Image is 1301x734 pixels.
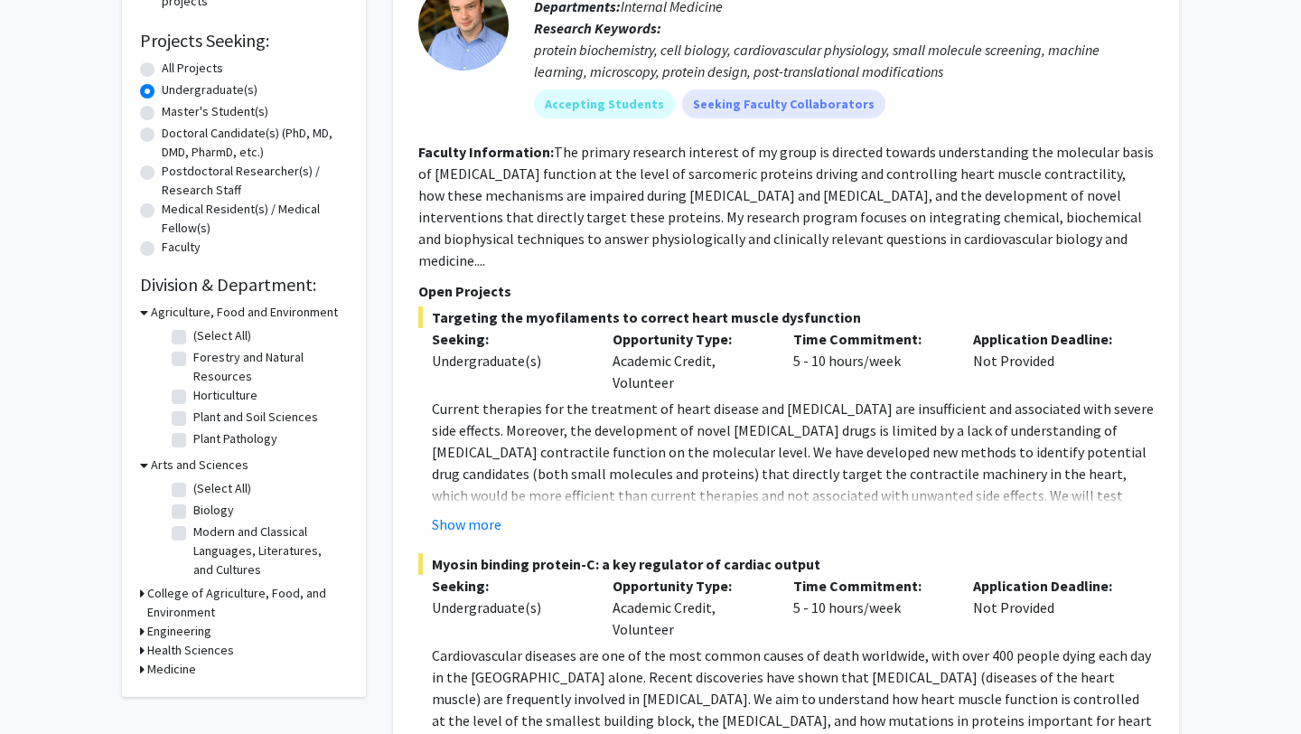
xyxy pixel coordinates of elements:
[14,653,77,720] iframe: Chat
[973,575,1127,597] p: Application Deadline:
[418,143,1154,269] fg-read-more: The primary research interest of my group is directed towards understanding the molecular basis o...
[147,584,348,622] h3: College of Agriculture, Food, and Environment
[780,575,960,640] div: 5 - 10 hours/week
[793,328,947,350] p: Time Commitment:
[418,306,1154,328] span: Targeting the myofilaments to correct heart muscle dysfunction
[534,19,661,37] b: Research Keywords:
[162,238,201,257] label: Faculty
[418,553,1154,575] span: Myosin binding protein-C: a key regulator of cardiac output
[147,660,196,679] h3: Medicine
[193,501,234,520] label: Biology
[599,328,780,393] div: Academic Credit, Volunteer
[193,348,343,386] label: Forestry and Natural Resources
[780,328,960,393] div: 5 - 10 hours/week
[193,326,251,345] label: (Select All)
[162,80,257,99] label: Undergraduate(s)
[147,641,234,660] h3: Health Sciences
[162,124,348,162] label: Doctoral Candidate(s) (PhD, MD, DMD, PharmD, etc.)
[193,522,343,579] label: Modern and Classical Languages, Literatures, and Cultures
[193,479,251,498] label: (Select All)
[151,303,338,322] h3: Agriculture, Food and Environment
[959,575,1140,640] div: Not Provided
[418,143,554,161] b: Faculty Information:
[432,575,585,597] p: Seeking:
[793,575,947,597] p: Time Commitment:
[162,59,223,78] label: All Projects
[147,622,211,641] h3: Engineering
[193,386,257,405] label: Horticulture
[613,328,766,350] p: Opportunity Type:
[534,89,675,118] mat-chip: Accepting Students
[432,328,585,350] p: Seeking:
[973,328,1127,350] p: Application Deadline:
[140,274,348,296] h2: Division & Department:
[432,400,1154,569] span: Current therapies for the treatment of heart disease and [MEDICAL_DATA] are insufficient and asso...
[599,575,780,640] div: Academic Credit, Volunteer
[432,350,585,372] div: Undergraduate(s)
[418,280,1154,302] p: Open Projects
[959,328,1140,393] div: Not Provided
[682,89,885,118] mat-chip: Seeking Faculty Collaborators
[162,102,268,121] label: Master's Student(s)
[534,39,1154,82] div: protein biochemistry, cell biology, cardiovascular physiology, small molecule screening, machine ...
[140,30,348,52] h2: Projects Seeking:
[193,408,318,427] label: Plant and Soil Sciences
[162,162,348,200] label: Postdoctoral Researcher(s) / Research Staff
[613,575,766,597] p: Opportunity Type:
[151,456,248,475] h3: Arts and Sciences
[432,513,501,535] button: Show more
[162,200,348,238] label: Medical Resident(s) / Medical Fellow(s)
[193,429,277,448] label: Plant Pathology
[432,597,585,618] div: Undergraduate(s)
